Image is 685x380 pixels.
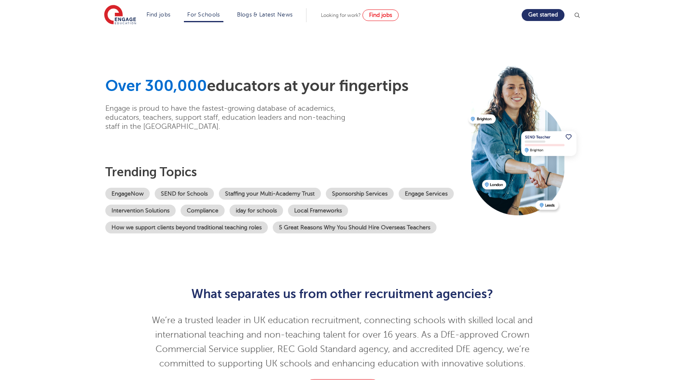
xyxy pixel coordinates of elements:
[105,77,207,95] span: Over 300,000
[105,165,462,180] h3: Trending topics
[273,221,437,233] a: 5 Great Reasons Why You Should Hire Overseas Teachers
[219,188,321,200] a: Staffing your Multi-Academy Trust
[105,221,268,233] a: How we support clients beyond traditional teaching roles
[362,9,399,21] a: Find jobs
[105,104,358,131] p: Engage is proud to have the fastest-growing database of academics, educators, teachers, support s...
[155,188,214,200] a: SEND for Schools
[146,12,171,18] a: Find jobs
[105,77,462,96] h1: educators at your fingertips
[399,188,454,200] a: Engage Services
[288,205,348,217] a: Local Frameworks
[321,12,361,18] span: Looking for work?
[187,12,220,18] a: For Schools
[369,12,392,18] span: Find jobs
[230,205,283,217] a: iday for schools
[181,205,225,217] a: Compliance
[326,188,394,200] a: Sponsorship Services
[104,5,136,26] img: Engage Education
[522,9,564,21] a: Get started
[105,205,176,217] a: Intervention Solutions
[237,12,293,18] a: Blogs & Latest News
[105,188,150,200] a: EngageNow
[141,287,544,301] h2: What separates us from other recruitment agencies?
[141,313,544,371] p: We’re a trusted leader in UK education recruitment, connecting schools with skilled local and int...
